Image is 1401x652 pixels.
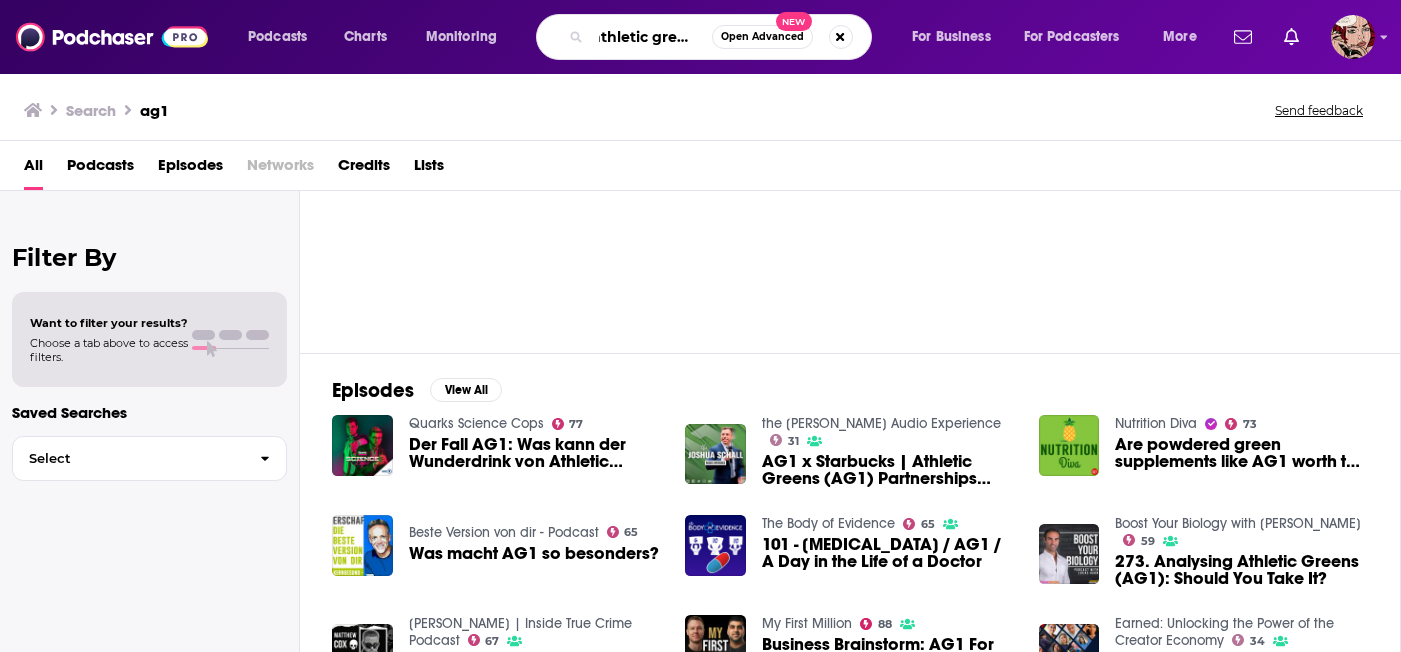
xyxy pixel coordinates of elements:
[762,453,1015,487] a: AG1 x Starbucks | Athletic Greens (AG1) Partnerships Strategy | CEO Kat Cole Signals M&A Deal Soon?
[712,25,813,49] button: Open AdvancedNew
[762,415,1001,432] a: the Joshua Schall Audio Experience
[788,437,799,446] span: 31
[1149,21,1222,53] button: open menu
[332,515,393,576] img: Was macht AG1 so besonders?
[414,149,444,190] a: Lists
[158,149,223,190] a: Episodes
[248,23,307,51] span: Podcasts
[607,526,639,538] a: 65
[1115,515,1361,532] a: Boost Your Biology with Lucas Aoun
[1123,534,1155,546] a: 59
[12,436,287,481] button: Select
[1331,15,1375,59] img: User Profile
[552,418,584,430] a: 77
[67,149,134,190] a: Podcasts
[332,378,502,403] a: EpisodesView All
[685,515,746,576] img: 101 - Measles / AG1 / A Day in the Life of a Doctor
[12,243,287,272] h2: Filter By
[344,23,387,51] span: Charts
[762,453,1015,487] span: AG1 x Starbucks | Athletic Greens (AG1) Partnerships Strategy | CEO [PERSON_NAME] Signals M&A Dea...
[12,403,287,422] p: Saved Searches
[1011,21,1149,53] button: open menu
[331,21,399,53] a: Charts
[412,21,523,53] button: open menu
[860,618,892,630] a: 88
[591,21,712,53] input: Search podcasts, credits, & more...
[426,23,497,51] span: Monitoring
[762,536,1015,570] span: 101 - [MEDICAL_DATA] / AG1 / A Day in the Life of a Doctor
[762,515,895,532] a: The Body of Evidence
[1115,553,1368,587] a: 273. Analysing Athletic Greens (AG1): Should You Take It?
[409,615,632,649] a: Matthew Cox | Inside True Crime Podcast
[555,14,891,60] div: Search podcasts, credits, & more...
[1232,634,1265,646] a: 34
[30,316,188,330] span: Want to filter your results?
[912,23,991,51] span: For Business
[332,415,393,476] img: Der Fall AG1: Was kann der Wunderdrink von Athletic Greens?
[485,637,499,646] span: 67
[898,21,1016,53] button: open menu
[1039,415,1100,476] img: Are powdered green supplements like AG1 worth the money?
[140,101,169,120] h3: ag1
[1039,524,1100,585] img: 273. Analysing Athletic Greens (AG1): Should You Take It?
[569,420,583,429] span: 77
[903,518,935,530] a: 65
[338,149,390,190] a: Credits
[878,620,892,629] span: 88
[721,32,804,42] span: Open Advanced
[685,424,746,485] img: AG1 x Starbucks | Athletic Greens (AG1) Partnerships Strategy | CEO Kat Cole Signals M&A Deal Soon?
[1115,436,1368,470] a: Are powdered green supplements like AG1 worth the money?
[770,434,799,446] a: 31
[1269,102,1369,119] button: Send feedback
[1331,15,1375,59] span: Logged in as NBM-Suzi
[776,12,812,31] span: New
[247,149,314,190] span: Networks
[1276,20,1307,54] a: Show notifications dropdown
[409,545,659,562] a: Was macht AG1 so besonders?
[1331,15,1375,59] button: Show profile menu
[24,149,43,190] a: All
[921,520,935,529] span: 65
[1243,420,1257,429] span: 73
[1226,20,1260,54] a: Show notifications dropdown
[624,528,638,537] span: 65
[409,415,544,432] a: Quarks Science Cops
[66,101,116,120] h3: Search
[1024,23,1120,51] span: For Podcasters
[1115,615,1334,649] a: Earned: Unlocking the Power of the Creator Economy
[1163,23,1197,51] span: More
[430,378,502,402] button: View All
[409,436,662,470] a: Der Fall AG1: Was kann der Wunderdrink von Athletic Greens?
[468,634,500,646] a: 67
[16,18,208,56] img: Podchaser - Follow, Share and Rate Podcasts
[234,21,333,53] button: open menu
[1115,415,1197,432] a: Nutrition Diva
[762,536,1015,570] a: 101 - Measles / AG1 / A Day in the Life of a Doctor
[13,452,244,465] span: Select
[1141,537,1155,546] span: 59
[409,524,599,541] a: Beste Version von dir - Podcast
[762,615,852,632] a: My First Million
[1225,418,1257,430] a: 73
[1250,637,1265,646] span: 34
[332,378,414,403] h2: Episodes
[30,336,188,364] span: Choose a tab above to access filters.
